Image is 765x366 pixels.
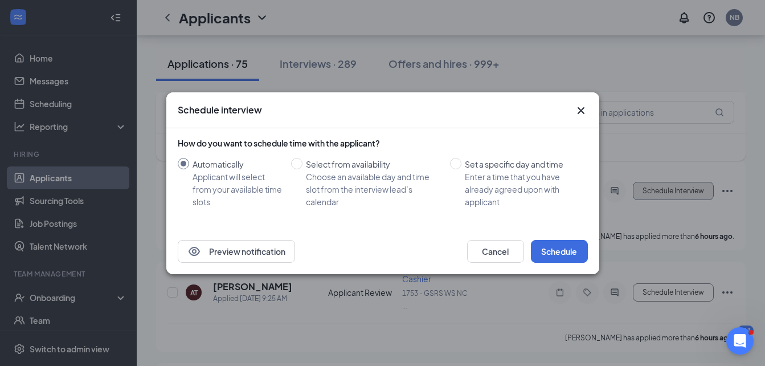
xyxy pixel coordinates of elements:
[465,170,579,208] div: Enter a time that you have already agreed upon with applicant
[467,240,524,263] button: Cancel
[178,104,262,116] h3: Schedule interview
[531,240,588,263] button: Schedule
[178,240,295,263] button: EyePreview notification
[574,104,588,117] button: Close
[726,327,754,355] iframe: Intercom live chat
[306,170,441,208] div: Choose an available day and time slot from the interview lead’s calendar
[178,137,588,149] div: How do you want to schedule time with the applicant?
[574,104,588,117] svg: Cross
[187,245,201,258] svg: Eye
[193,158,282,170] div: Automatically
[306,158,441,170] div: Select from availability
[193,170,282,208] div: Applicant will select from your available time slots
[465,158,579,170] div: Set a specific day and time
